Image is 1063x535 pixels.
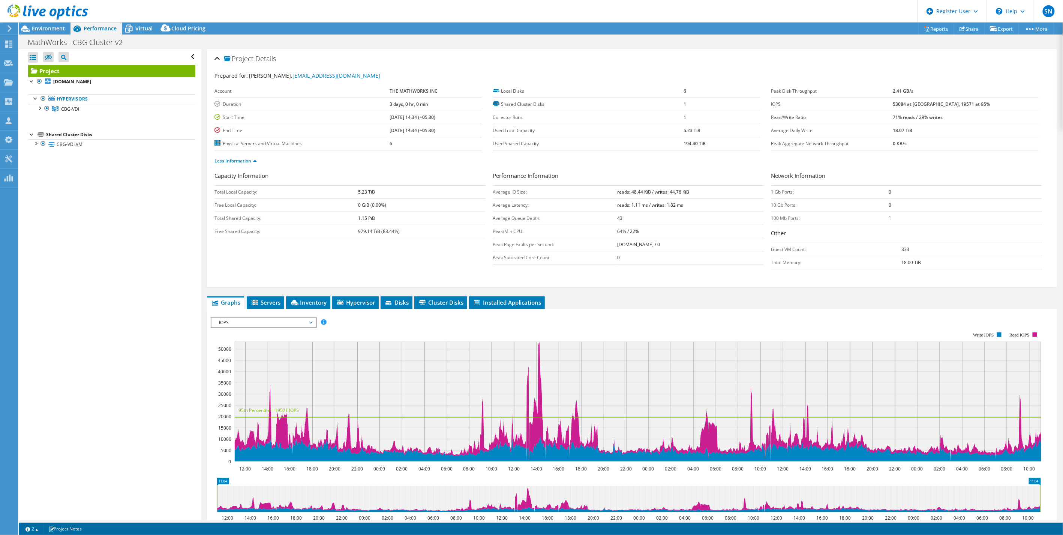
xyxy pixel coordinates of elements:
[617,189,689,195] b: reads: 48.44 KiB / writes: 44.76 KiB
[418,299,463,306] span: Cluster Disks
[496,515,508,521] text: 12:00
[218,346,231,352] text: 50000
[702,515,714,521] text: 06:00
[984,23,1019,35] a: Export
[755,466,766,472] text: 10:00
[611,515,622,521] text: 22:00
[977,515,988,521] text: 06:00
[493,238,618,251] td: Peak Page Faults per Second:
[912,466,923,472] text: 00:00
[684,140,706,147] b: 194.40 TiB
[313,515,325,521] text: 20:00
[218,357,231,364] text: 45000
[396,466,408,472] text: 02:00
[1019,23,1054,35] a: More
[46,130,195,139] div: Shared Cluster Disks
[218,368,231,375] text: 40000
[684,101,687,107] b: 1
[748,515,760,521] text: 10:00
[28,65,195,77] a: Project
[979,466,991,472] text: 06:00
[771,185,889,198] td: 1 Gb Ports:
[840,515,851,521] text: 18:00
[918,23,954,35] a: Reports
[28,139,195,149] a: CBG-VDI:VM
[493,198,618,212] td: Average Latency:
[218,380,231,386] text: 35000
[1001,466,1013,472] text: 08:00
[61,106,79,112] span: CBG-VDI
[214,101,389,108] label: Duration
[1010,332,1030,338] text: Read IOPS
[441,466,453,472] text: 06:00
[531,466,543,472] text: 14:00
[214,127,389,134] label: End Time
[1000,515,1011,521] text: 08:00
[732,466,744,472] text: 08:00
[214,171,485,182] h3: Capacity Information
[486,466,498,472] text: 10:00
[214,212,358,225] td: Total Shared Capacity:
[1043,5,1055,17] span: SN
[228,458,231,465] text: 0
[255,54,276,63] span: Details
[493,185,618,198] td: Average IO Size:
[24,38,134,47] h1: MathWorks - CBG Cluster v2
[214,87,389,95] label: Account
[249,72,380,79] span: [PERSON_NAME],
[934,466,946,472] text: 02:00
[889,466,901,472] text: 22:00
[710,466,722,472] text: 06:00
[214,225,358,238] td: Free Shared Capacity:
[358,215,375,221] b: 1.15 PiB
[617,215,622,221] b: 43
[390,140,392,147] b: 6
[336,515,348,521] text: 22:00
[688,466,699,472] text: 04:00
[419,466,430,472] text: 04:00
[473,299,541,306] span: Installed Applications
[493,140,684,147] label: Used Shared Capacity
[250,299,280,306] span: Servers
[382,515,394,521] text: 02:00
[908,515,920,521] text: 00:00
[268,515,279,521] text: 16:00
[215,318,312,327] span: IOPS
[493,171,764,182] h3: Performance Information
[771,87,893,95] label: Peak Disk Throughput
[576,466,587,472] text: 18:00
[262,466,274,472] text: 14:00
[53,78,91,85] b: [DOMAIN_NAME]
[893,88,913,94] b: 2.41 GB/s
[617,228,639,234] b: 64% / 22%
[352,466,363,472] text: 22:00
[222,515,234,521] text: 12:00
[358,202,386,208] b: 0 GiB (0.00%)
[771,127,893,134] label: Average Daily Write
[214,158,257,164] a: Less Information
[493,101,684,108] label: Shared Cluster Disks
[218,436,231,442] text: 10000
[725,515,737,521] text: 08:00
[665,466,677,472] text: 02:00
[218,402,231,409] text: 25000
[954,515,966,521] text: 04:00
[451,515,462,521] text: 08:00
[902,246,910,252] b: 333
[211,299,240,306] span: Graphs
[224,55,253,63] span: Project
[28,94,195,104] a: Hypervisors
[771,114,893,121] label: Read/Write Ratio
[214,185,358,198] td: Total Local Capacity:
[240,466,251,472] text: 12:00
[218,413,231,420] text: 20000
[684,127,701,134] b: 5.23 TiB
[290,299,327,306] span: Inventory
[617,241,660,248] b: [DOMAIN_NAME] / 0
[171,25,205,32] span: Cloud Pricing
[657,515,668,521] text: 02:00
[684,114,687,120] b: 1
[135,25,153,32] span: Virtual
[84,25,117,32] span: Performance
[634,515,645,521] text: 00:00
